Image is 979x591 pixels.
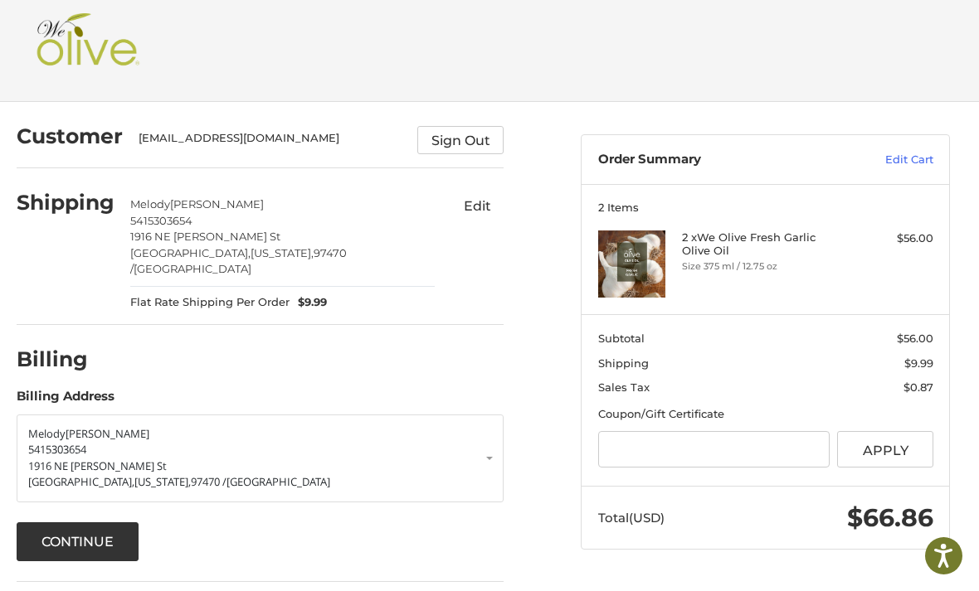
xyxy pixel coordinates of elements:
[598,152,827,168] h3: Order Summary
[451,192,504,219] button: Edit
[847,502,933,533] span: $66.86
[130,294,290,311] span: Flat Rate Shipping Per Order
[130,230,280,243] span: 1916 NE [PERSON_NAME] St
[17,414,504,502] a: Enter or select a different address
[17,387,114,414] legend: Billing Address
[598,406,933,423] div: Coupon/Gift Certificate
[682,259,845,274] li: Size 375 ml / 12.75 oz
[17,190,114,216] h2: Shipping
[897,332,933,345] span: $56.00
[130,246,251,259] span: [GEOGRAPHIC_DATA],
[28,426,66,441] span: Melody
[904,380,933,394] span: $0.87
[28,458,167,473] span: 1916 NE [PERSON_NAME] St
[598,380,650,394] span: Sales Tax
[23,25,188,38] p: We're away right now. Please check back later!
[191,474,226,489] span: 97470 /
[32,13,144,80] img: Shop We Olive
[682,230,845,258] h4: 2 x We Olive Fresh Garlic Olive Oil
[837,431,933,468] button: Apply
[904,356,933,370] span: $9.99
[17,346,114,372] h2: Billing
[130,214,192,227] span: 5415303654
[826,152,933,168] a: Edit Cart
[290,294,327,311] span: $9.99
[598,356,649,370] span: Shipping
[191,22,211,41] button: Open LiveChat chat widget
[850,230,933,247] div: $56.00
[28,442,86,457] span: 5415303654
[598,510,665,526] span: Total (USD)
[66,426,149,441] span: [PERSON_NAME]
[251,246,314,259] span: [US_STATE],
[598,201,933,214] h3: 2 Items
[417,126,504,154] button: Sign Out
[130,197,170,211] span: Melody
[28,474,134,489] span: [GEOGRAPHIC_DATA],
[170,197,264,211] span: [PERSON_NAME]
[134,262,251,275] span: [GEOGRAPHIC_DATA]
[134,474,191,489] span: [US_STATE],
[598,332,645,345] span: Subtotal
[226,474,330,489] span: [GEOGRAPHIC_DATA]
[17,522,139,561] button: Continue
[17,124,123,149] h2: Customer
[598,431,830,468] input: Gift Certificate or Coupon Code
[139,130,402,154] div: [EMAIL_ADDRESS][DOMAIN_NAME]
